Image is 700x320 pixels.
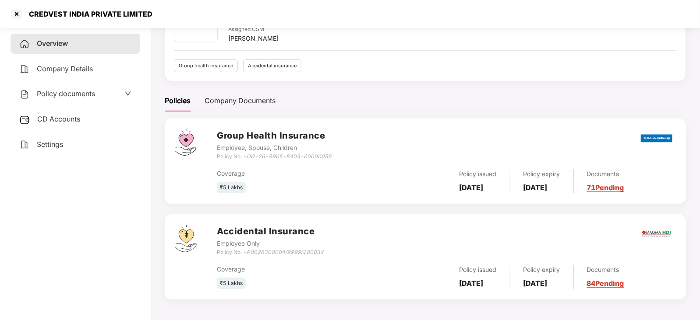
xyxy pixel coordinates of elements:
img: svg+xml;base64,PHN2ZyB3aWR0aD0iMjUiIGhlaWdodD0iMjQiIHZpZXdCb3g9IjAgMCAyNSAyNCIgZmlsbD0ibm9uZSIgeG... [19,115,30,125]
div: Accidental insurance [243,59,301,72]
div: ₹5 Lakhs [217,182,246,194]
h3: Group Health Insurance [217,129,332,143]
span: Settings [37,140,63,149]
i: OG-26-9906-8403-00000056 [247,153,332,160]
img: svg+xml;base64,PHN2ZyB4bWxucz0iaHR0cDovL3d3dy53My5vcmcvMjAwMC9zdmciIHdpZHRoPSIyNCIgaGVpZ2h0PSIyNC... [19,139,30,150]
span: Policy documents [37,89,95,98]
span: Overview [37,39,68,48]
div: Policy issued [460,265,497,275]
span: CD Accounts [37,115,80,123]
div: Documents [587,169,624,179]
div: ₹5 Lakhs [217,278,246,289]
b: [DATE] [460,183,484,192]
i: P0026300004/9999/100034 [247,249,324,255]
div: Coverage [217,169,370,178]
b: [DATE] [523,279,548,288]
div: Coverage [217,264,370,274]
div: [PERSON_NAME] [228,34,279,43]
div: Policy No. - [217,248,324,257]
span: down [124,90,131,97]
div: Company Documents [205,95,276,106]
b: [DATE] [523,183,548,192]
img: magma.png [641,219,672,249]
span: Company Details [37,64,93,73]
div: Employee Only [217,239,324,248]
div: Group health insurance [174,59,238,72]
div: Policies [165,95,191,106]
h3: Accidental Insurance [217,225,324,238]
div: Policy expiry [523,265,560,275]
div: Assigned CSM [228,25,279,34]
img: svg+xml;base64,PHN2ZyB4bWxucz0iaHR0cDovL3d3dy53My5vcmcvMjAwMC9zdmciIHdpZHRoPSIyNCIgaGVpZ2h0PSIyNC... [19,64,30,74]
div: Documents [587,265,624,275]
div: Employee, Spouse, Children [217,143,332,153]
div: Policy No. - [217,153,332,161]
div: Policy expiry [523,169,560,179]
div: Policy issued [460,169,497,179]
img: svg+xml;base64,PHN2ZyB4bWxucz0iaHR0cDovL3d3dy53My5vcmcvMjAwMC9zdmciIHdpZHRoPSI0OS4zMjEiIGhlaWdodD... [175,225,197,252]
img: bajaj.png [641,129,672,148]
b: [DATE] [460,279,484,288]
img: svg+xml;base64,PHN2ZyB4bWxucz0iaHR0cDovL3d3dy53My5vcmcvMjAwMC9zdmciIHdpZHRoPSI0Ny43MTQiIGhlaWdodD... [175,129,196,156]
div: CREDVEST INDIA PRIVATE LIMITED [24,10,152,18]
a: 71 Pending [587,183,624,192]
img: svg+xml;base64,PHN2ZyB4bWxucz0iaHR0cDovL3d3dy53My5vcmcvMjAwMC9zdmciIHdpZHRoPSIyNCIgaGVpZ2h0PSIyNC... [19,89,30,100]
a: 84 Pending [587,279,624,288]
img: svg+xml;base64,PHN2ZyB4bWxucz0iaHR0cDovL3d3dy53My5vcmcvMjAwMC9zdmciIHdpZHRoPSIyNCIgaGVpZ2h0PSIyNC... [19,39,30,49]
